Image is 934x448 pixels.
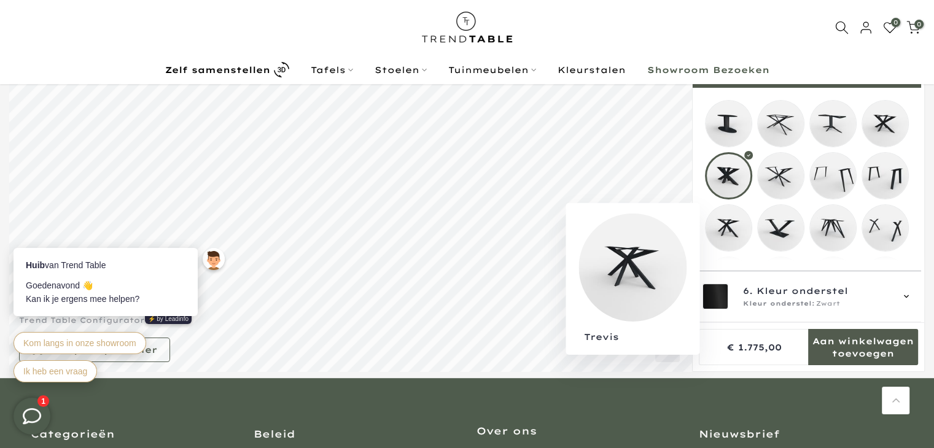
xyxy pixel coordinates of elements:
a: 0 [883,21,897,34]
a: Stoelen [364,63,437,77]
h3: Beleid [254,427,458,441]
a: 0 [906,21,920,34]
b: Zelf samenstellen [165,66,270,74]
a: Tuinmeubelen [437,63,547,77]
a: Terug naar boven [882,387,909,414]
iframe: toggle-frame [1,385,63,447]
span: 0 [914,20,924,29]
span: 0 [891,18,900,27]
h3: Categorieën [31,427,235,441]
a: Kleurstalen [547,63,636,77]
a: Tafels [300,63,364,77]
b: Showroom Bezoeken [647,66,769,74]
a: Showroom Bezoeken [636,63,780,77]
h3: Nieuwsbrief [699,427,903,441]
a: Zelf samenstellen [154,60,300,81]
iframe: bot-iframe [1,189,241,398]
h3: Over ons [477,424,681,438]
